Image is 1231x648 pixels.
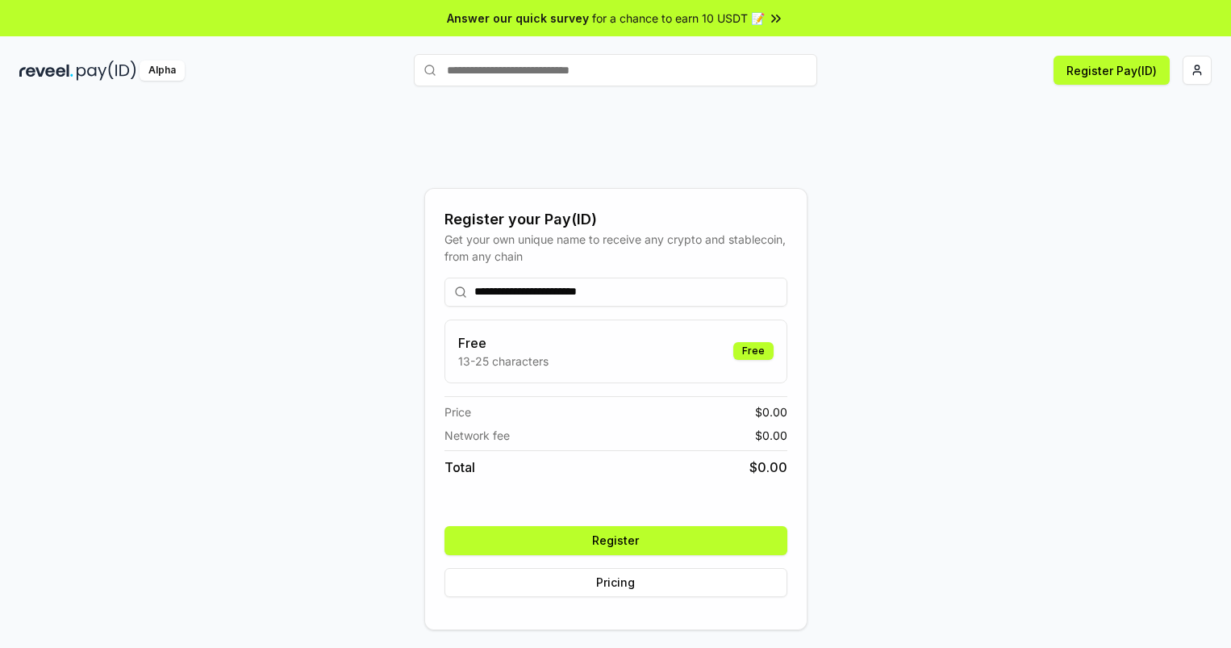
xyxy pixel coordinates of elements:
[19,61,73,81] img: reveel_dark
[444,427,510,444] span: Network fee
[444,568,787,597] button: Pricing
[444,458,475,477] span: Total
[140,61,185,81] div: Alpha
[77,61,136,81] img: pay_id
[755,427,787,444] span: $ 0.00
[444,403,471,420] span: Price
[1054,56,1170,85] button: Register Pay(ID)
[444,208,787,231] div: Register your Pay(ID)
[749,458,787,477] span: $ 0.00
[444,231,787,265] div: Get your own unique name to receive any crypto and stablecoin, from any chain
[755,403,787,420] span: $ 0.00
[733,342,774,360] div: Free
[592,10,765,27] span: for a chance to earn 10 USDT 📝
[444,526,787,555] button: Register
[458,353,549,370] p: 13-25 characters
[447,10,589,27] span: Answer our quick survey
[458,333,549,353] h3: Free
